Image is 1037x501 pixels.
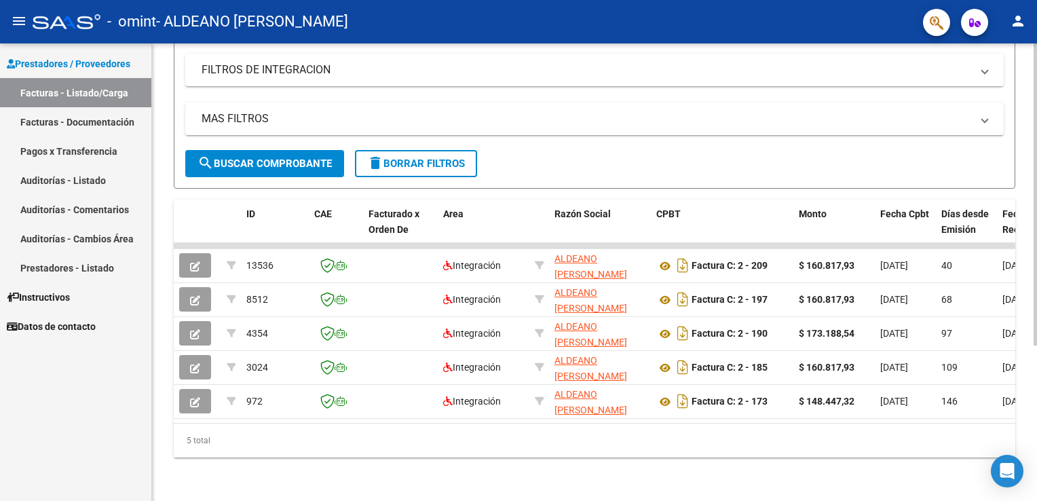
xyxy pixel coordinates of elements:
[246,396,263,407] span: 972
[793,200,875,259] datatable-header-cell: Monto
[554,253,627,280] span: ALDEANO [PERSON_NAME]
[799,362,854,373] strong: $ 160.817,93
[246,362,268,373] span: 3024
[880,294,908,305] span: [DATE]
[549,200,651,259] datatable-header-cell: Razón Social
[656,208,681,219] span: CPBT
[443,208,464,219] span: Area
[7,290,70,305] span: Instructivos
[941,208,989,235] span: Días desde Emisión
[1002,294,1030,305] span: [DATE]
[443,328,501,339] span: Integración
[554,389,627,415] span: ALDEANO [PERSON_NAME]
[554,319,645,348] div: 23424699594
[367,157,465,170] span: Borrar Filtros
[936,200,997,259] datatable-header-cell: Días desde Emisión
[443,396,501,407] span: Integración
[1002,362,1030,373] span: [DATE]
[880,260,908,271] span: [DATE]
[246,328,268,339] span: 4354
[941,260,952,271] span: 40
[241,200,309,259] datatable-header-cell: ID
[875,200,936,259] datatable-header-cell: Fecha Cpbt
[692,261,768,272] strong: Factura C: 2 - 209
[880,396,908,407] span: [DATE]
[1010,13,1026,29] mat-icon: person
[651,200,793,259] datatable-header-cell: CPBT
[554,208,611,219] span: Razón Social
[674,289,692,310] i: Descargar documento
[554,251,645,280] div: 23424699594
[674,390,692,412] i: Descargar documento
[692,295,768,305] strong: Factura C: 2 - 197
[314,208,332,219] span: CAE
[941,396,958,407] span: 146
[674,255,692,276] i: Descargar documento
[156,7,348,37] span: - ALDEANO [PERSON_NAME]
[554,355,627,382] span: ALDEANO [PERSON_NAME]
[554,387,645,415] div: 23424699594
[674,322,692,344] i: Descargar documento
[941,294,952,305] span: 68
[174,424,1015,458] div: 5 total
[692,363,768,373] strong: Factura C: 2 - 185
[799,328,854,339] strong: $ 173.188,54
[554,321,627,348] span: ALDEANO [PERSON_NAME]
[246,208,255,219] span: ID
[355,150,477,177] button: Borrar Filtros
[1002,260,1030,271] span: [DATE]
[107,7,156,37] span: - omint
[185,150,344,177] button: Buscar Comprobante
[991,455,1023,487] div: Open Intercom Messenger
[880,208,929,219] span: Fecha Cpbt
[443,294,501,305] span: Integración
[7,56,130,71] span: Prestadores / Proveedores
[246,294,268,305] span: 8512
[363,200,438,259] datatable-header-cell: Facturado x Orden De
[692,329,768,339] strong: Factura C: 2 - 190
[369,208,419,235] span: Facturado x Orden De
[554,285,645,314] div: 23424699594
[1002,328,1030,339] span: [DATE]
[246,260,274,271] span: 13536
[367,155,383,171] mat-icon: delete
[941,328,952,339] span: 97
[799,260,854,271] strong: $ 160.817,93
[443,260,501,271] span: Integración
[443,362,501,373] span: Integración
[880,362,908,373] span: [DATE]
[309,200,363,259] datatable-header-cell: CAE
[7,319,96,334] span: Datos de contacto
[941,362,958,373] span: 109
[197,155,214,171] mat-icon: search
[185,54,1004,86] mat-expansion-panel-header: FILTROS DE INTEGRACION
[185,103,1004,135] mat-expansion-panel-header: MAS FILTROS
[202,111,971,126] mat-panel-title: MAS FILTROS
[1002,396,1030,407] span: [DATE]
[554,353,645,382] div: 23424699594
[554,287,627,314] span: ALDEANO [PERSON_NAME]
[692,396,768,407] strong: Factura C: 2 - 173
[438,200,529,259] datatable-header-cell: Area
[674,356,692,378] i: Descargar documento
[799,208,827,219] span: Monto
[880,328,908,339] span: [DATE]
[197,157,332,170] span: Buscar Comprobante
[11,13,27,29] mat-icon: menu
[202,62,971,77] mat-panel-title: FILTROS DE INTEGRACION
[799,294,854,305] strong: $ 160.817,93
[799,396,854,407] strong: $ 148.447,32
